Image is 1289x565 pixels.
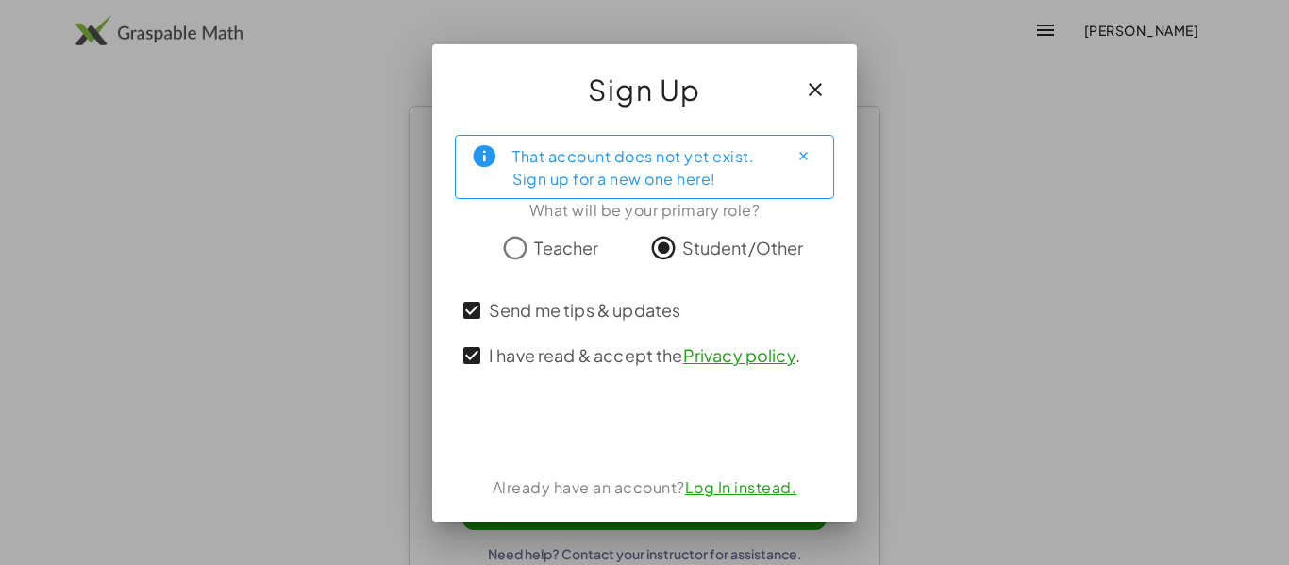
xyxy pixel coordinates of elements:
div: That account does not yet exist. Sign up for a new one here! [512,143,773,191]
span: Student/Other [682,235,804,260]
span: I have read & accept the . [489,342,800,368]
span: Send me tips & updates [489,297,680,323]
a: Privacy policy [683,344,795,366]
span: Sign Up [588,67,701,112]
div: What will be your primary role? [455,199,834,222]
a: Log In instead. [685,477,797,497]
button: Close [788,141,818,172]
span: Teacher [534,235,598,260]
iframe: Sign in with Google Button [541,407,748,448]
div: Already have an account? [455,476,834,499]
